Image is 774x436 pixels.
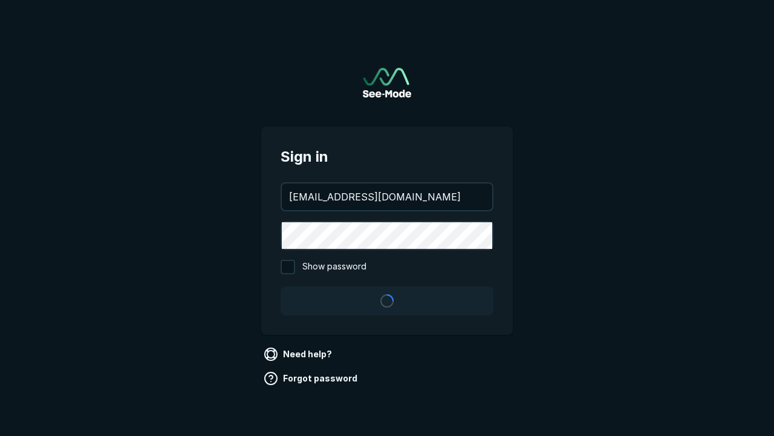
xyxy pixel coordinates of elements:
a: Need help? [261,345,337,364]
input: your@email.com [282,183,492,210]
span: Sign in [281,146,493,168]
a: Go to sign in [363,68,411,97]
a: Forgot password [261,369,362,388]
span: Show password [302,260,366,274]
img: See-Mode Logo [363,68,411,97]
